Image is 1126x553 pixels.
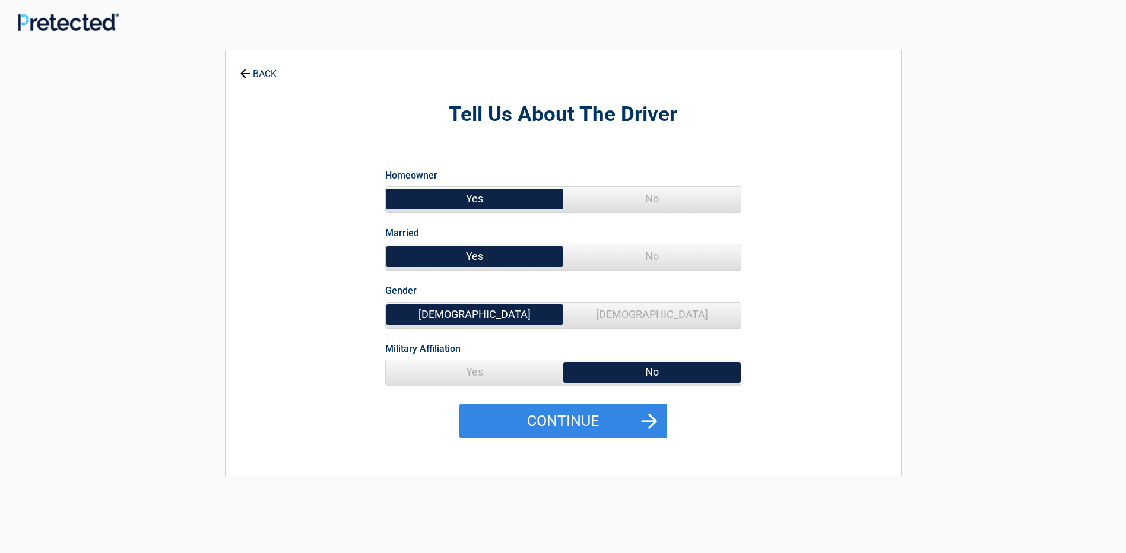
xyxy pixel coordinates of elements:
label: Military Affiliation [385,341,461,357]
label: Gender [385,282,417,298]
span: No [563,244,741,268]
span: Yes [386,244,563,268]
span: [DEMOGRAPHIC_DATA] [563,303,741,326]
a: BACK [237,58,279,79]
span: [DEMOGRAPHIC_DATA] [386,303,563,326]
img: Main Logo [18,13,119,31]
span: Yes [386,360,563,384]
label: Married [385,225,419,241]
button: Continue [459,404,667,438]
h2: Tell Us About The Driver [291,101,836,129]
label: Homeowner [385,167,437,183]
span: Yes [386,187,563,211]
span: No [563,187,741,211]
span: No [563,360,741,384]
